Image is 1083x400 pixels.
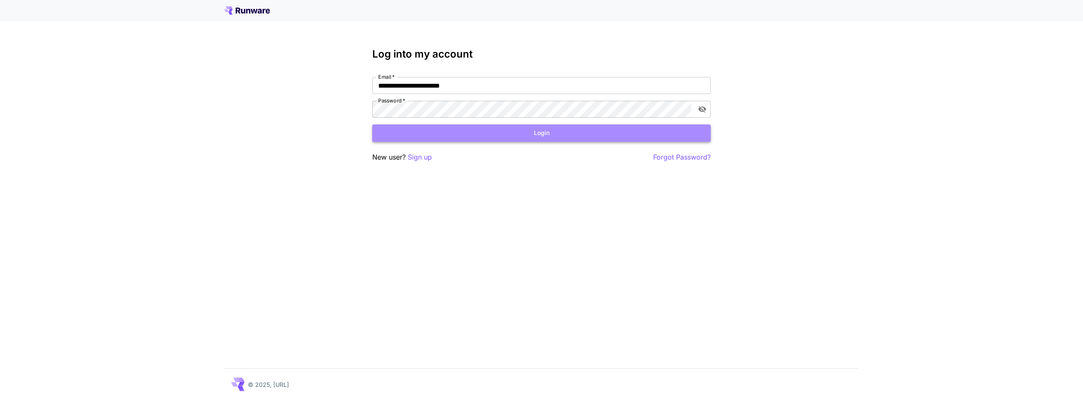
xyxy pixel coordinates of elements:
[408,152,432,163] button: Sign up
[378,73,395,80] label: Email
[248,380,289,389] p: © 2025, [URL]
[372,48,711,60] h3: Log into my account
[378,97,405,104] label: Password
[372,152,432,163] p: New user?
[695,102,710,117] button: toggle password visibility
[653,152,711,163] button: Forgot Password?
[372,124,711,142] button: Login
